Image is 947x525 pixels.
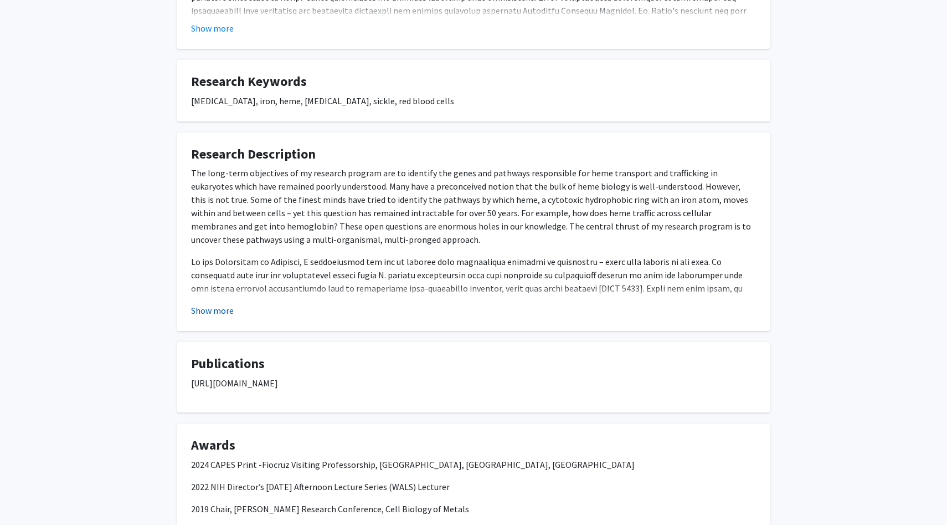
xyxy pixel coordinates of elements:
[191,458,756,471] p: 2024 CAPES Print -Fiocruz Visiting Professorship, [GEOGRAPHIC_DATA], [GEOGRAPHIC_DATA], [GEOGRAPH...
[191,437,756,453] h4: Awards
[191,356,756,372] h4: Publications
[191,166,756,246] p: The long-term objectives of my research program are to identify the genes and pathways responsibl...
[191,74,756,90] h4: Research Keywords
[191,481,450,492] span: 2022 NIH Director’s [DATE] Afternoon Lecture Series (WALS) Lecturer
[8,475,47,517] iframe: Chat
[191,304,234,317] button: Show more
[191,376,756,390] p: [URL][DOMAIN_NAME]
[191,94,756,108] div: [MEDICAL_DATA], iron, heme, [MEDICAL_DATA], sickle, red blood cells
[191,22,234,35] button: Show more
[191,255,756,361] p: Lo ips Dolorsitam co Adipisci, E seddoeiusmod tem inc ut laboree dolo magnaaliqua enimadmi ve qui...
[191,502,756,516] p: 2019 Chair, [PERSON_NAME] Research Conference, Cell Biology of Metals
[191,146,756,162] h4: Research Description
